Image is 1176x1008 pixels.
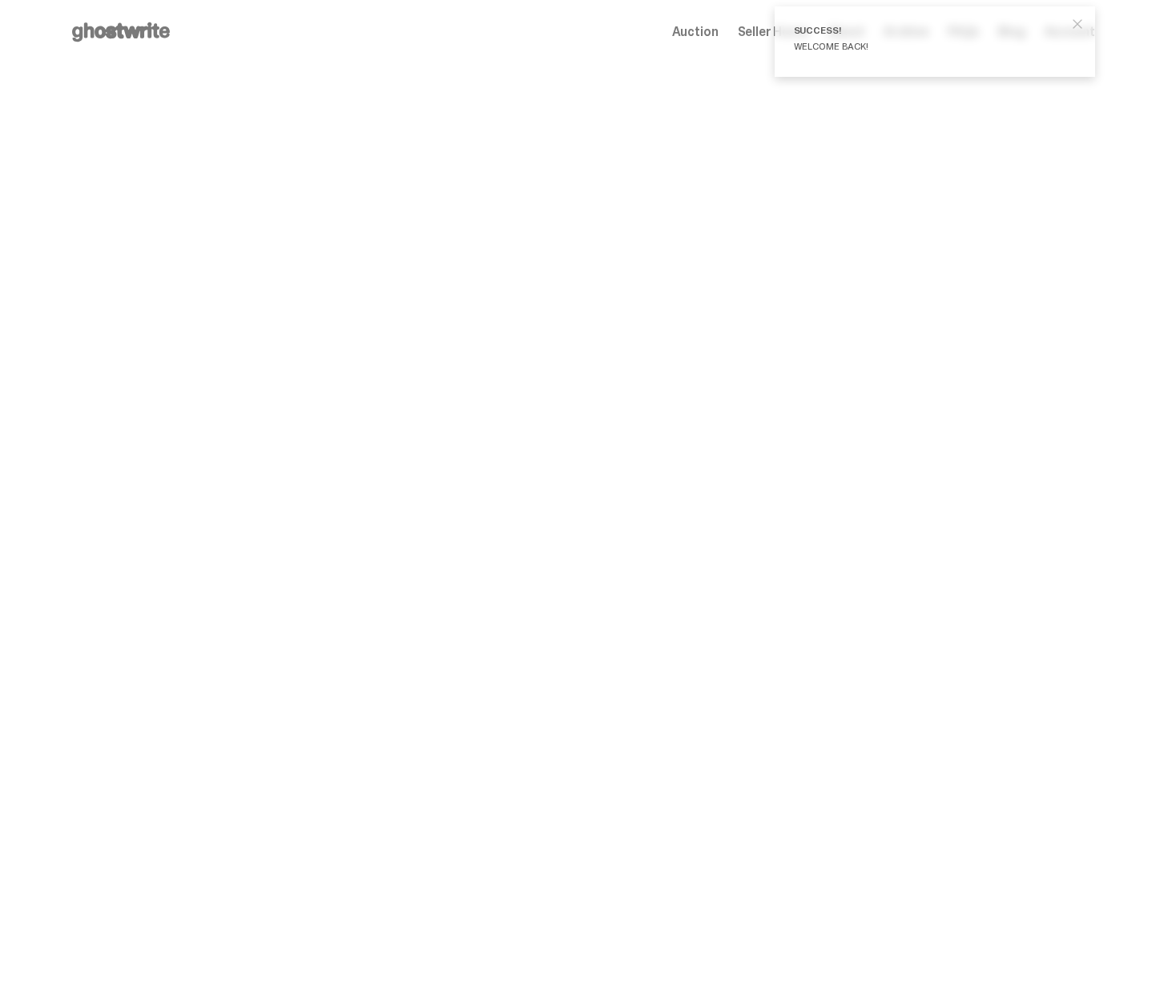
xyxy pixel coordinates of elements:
a: Seller Home [738,26,808,38]
a: Auction [672,26,719,38]
button: close [1063,10,1092,38]
div: Success! [794,26,1063,35]
div: Welcome back! [794,42,1063,51]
